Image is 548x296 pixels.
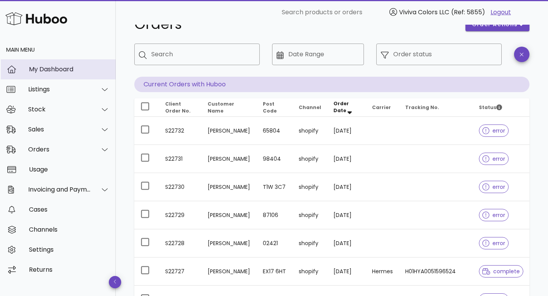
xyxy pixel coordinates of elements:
span: Customer Name [208,101,234,114]
div: Channels [29,226,110,233]
span: error [482,156,505,161]
td: [PERSON_NAME] [201,173,257,201]
td: 98404 [257,145,293,173]
td: shopify [293,117,327,145]
td: shopify [293,201,327,229]
td: [PERSON_NAME] [201,201,257,229]
td: S22732 [159,117,201,145]
th: Customer Name [201,98,257,117]
td: EX17 6HT [257,257,293,286]
span: error [482,128,505,133]
span: error [482,212,505,218]
td: 02421 [257,229,293,257]
span: error [482,184,505,190]
div: Invoicing and Payments [28,186,91,193]
td: [PERSON_NAME] [201,145,257,173]
p: Current Orders with Huboo [134,77,529,92]
td: T1W 3C7 [257,173,293,201]
div: Cases [29,206,110,213]
span: Carrier [372,104,391,111]
span: Viviva Colors LLC [399,8,449,17]
td: 65804 [257,117,293,145]
div: Stock [28,106,91,113]
td: Hermes [366,257,399,286]
td: [PERSON_NAME] [201,229,257,257]
span: Client Order No. [165,101,191,114]
div: Sales [28,126,91,133]
div: Listings [28,86,91,93]
span: Status [479,104,502,111]
span: Channel [299,104,321,111]
td: shopify [293,229,327,257]
th: Status [473,98,529,117]
td: 87106 [257,201,293,229]
td: S22731 [159,145,201,173]
td: shopify [293,145,327,173]
h1: Orders [134,17,456,31]
th: Client Order No. [159,98,201,117]
td: H01HYA0051596524 [399,257,473,286]
div: Orders [28,146,91,153]
span: complete [482,269,520,274]
div: Usage [29,166,110,173]
td: [DATE] [327,257,366,286]
span: error [482,240,505,246]
td: [PERSON_NAME] [201,117,257,145]
th: Post Code [257,98,293,117]
td: shopify [293,173,327,201]
div: My Dashboard [29,66,110,73]
span: Post Code [263,101,277,114]
td: S22730 [159,173,201,201]
td: [DATE] [327,229,366,257]
td: [DATE] [327,117,366,145]
td: S22728 [159,229,201,257]
td: S22727 [159,257,201,286]
td: [DATE] [327,173,366,201]
th: Channel [293,98,327,117]
span: (Ref: 5855) [451,8,485,17]
div: Settings [29,246,110,253]
td: [DATE] [327,145,366,173]
td: [PERSON_NAME] [201,257,257,286]
th: Tracking No. [399,98,473,117]
a: Logout [490,8,511,17]
td: [DATE] [327,201,366,229]
span: Order Date [333,100,349,114]
span: Tracking No. [405,104,439,111]
th: Carrier [366,98,399,117]
img: Huboo Logo [5,10,67,27]
th: Order Date: Sorted descending. Activate to remove sorting. [327,98,366,117]
td: S22729 [159,201,201,229]
td: shopify [293,257,327,286]
div: Returns [29,266,110,273]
